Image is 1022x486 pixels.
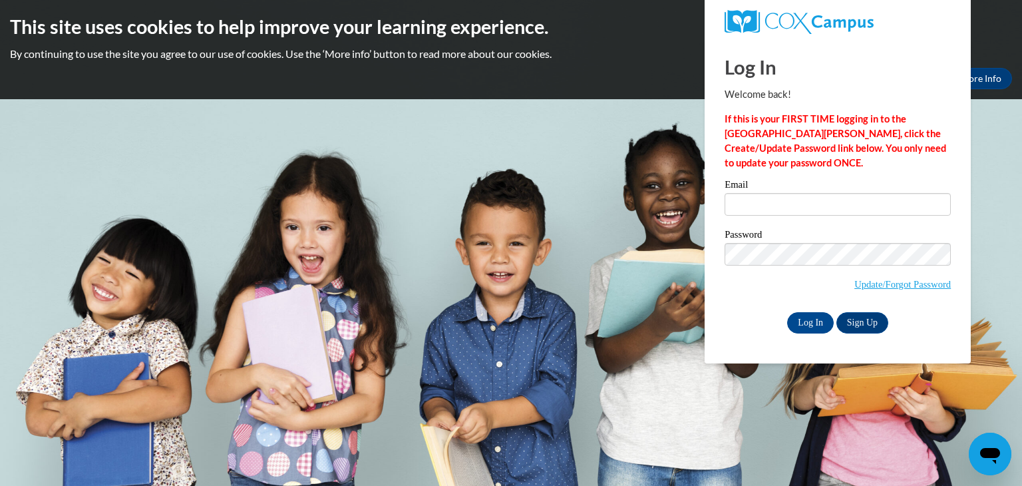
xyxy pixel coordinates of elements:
a: COX Campus [725,10,951,34]
a: Sign Up [836,312,888,334]
label: Email [725,180,951,193]
img: COX Campus [725,10,874,34]
h1: Log In [725,53,951,81]
a: More Info [949,68,1012,89]
p: Welcome back! [725,87,951,102]
label: Password [725,230,951,243]
h2: This site uses cookies to help improve your learning experience. [10,13,1012,40]
p: By continuing to use the site you agree to our use of cookies. Use the ‘More info’ button to read... [10,47,1012,61]
strong: If this is your FIRST TIME logging in to the [GEOGRAPHIC_DATA][PERSON_NAME], click the Create/Upd... [725,113,946,168]
a: Update/Forgot Password [854,279,951,290]
iframe: Button to launch messaging window [969,433,1011,475]
input: Log In [787,312,834,334]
